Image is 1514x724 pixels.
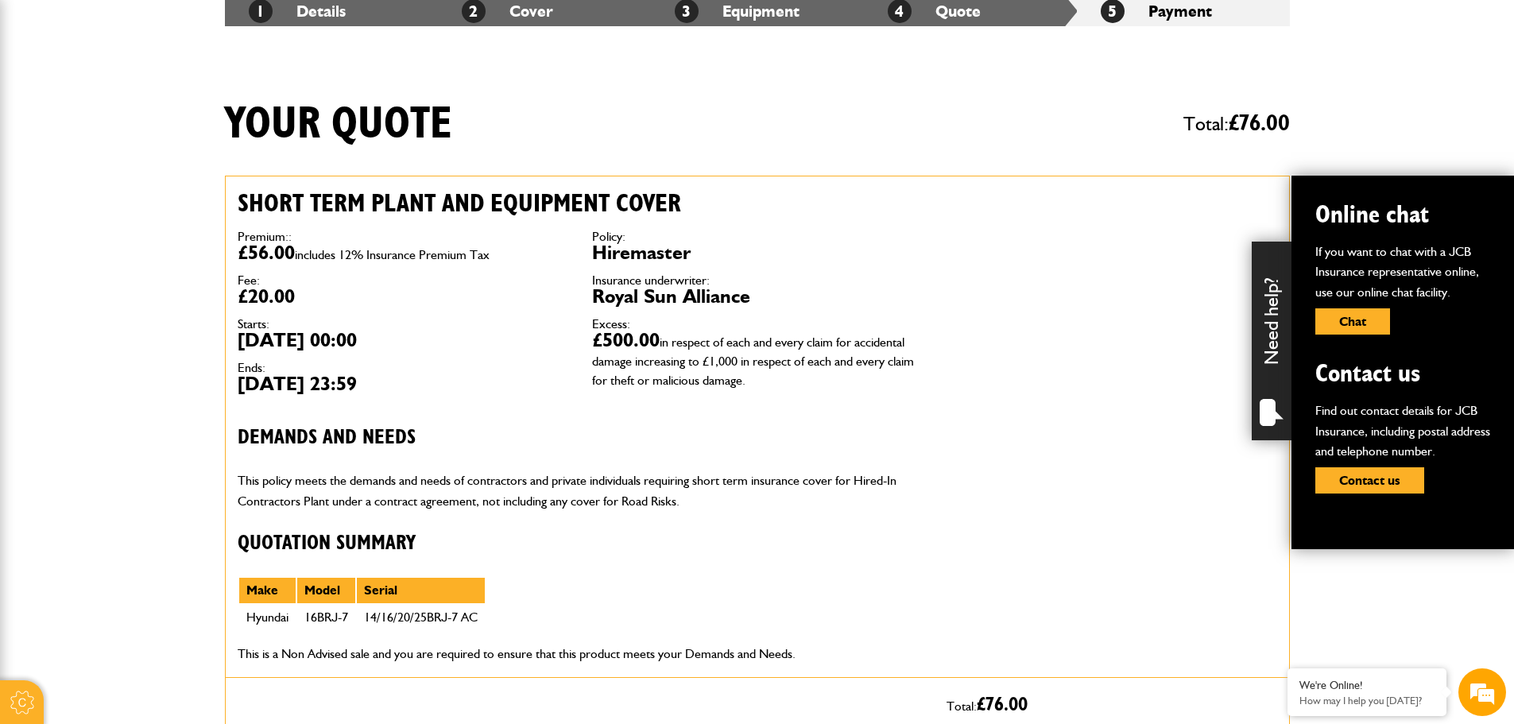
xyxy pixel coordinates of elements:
th: Make [238,577,296,604]
em: Start Chat [216,490,288,511]
dt: Excess: [592,318,923,331]
td: Hyundai [238,604,296,631]
a: 3Equipment [675,2,800,21]
span: in respect of each and every claim for accidental damage increasing to £1,000 in respect of each ... [592,335,914,388]
input: Enter your phone number [21,241,290,276]
dt: Fee: [238,274,568,287]
p: How may I help you today? [1299,695,1435,707]
p: Total: [947,690,1277,720]
div: Chat with us now [83,89,267,110]
span: 76.00 [1239,112,1290,135]
dd: £20.00 [238,287,568,306]
dd: [DATE] 23:59 [238,374,568,393]
dd: Hiremaster [592,243,923,262]
dd: Royal Sun Alliance [592,287,923,306]
td: 14/16/20/25BRJ-7 AC [356,604,486,631]
th: Serial [356,577,486,604]
h2: Contact us [1315,358,1490,389]
textarea: Type your message and hit 'Enter' [21,288,290,476]
dt: Starts: [238,318,568,331]
span: Total: [1183,106,1290,142]
dd: £56.00 [238,243,568,262]
div: Need help? [1252,242,1291,440]
div: Minimize live chat window [261,8,299,46]
input: Enter your email address [21,194,290,229]
dt: Premium:: [238,230,568,243]
h2: Short term plant and equipment cover [238,188,923,219]
a: 1Details [249,2,346,21]
a: 2Cover [462,2,553,21]
input: Enter your last name [21,147,290,182]
dd: [DATE] 00:00 [238,331,568,350]
span: £ [1229,112,1290,135]
p: If you want to chat with a JCB Insurance representative online, use our online chat facility. [1315,242,1490,303]
button: Chat [1315,308,1390,335]
h1: Your quote [225,98,452,151]
dd: £500.00 [592,331,923,388]
dt: Policy: [592,230,923,243]
h3: Demands and needs [238,426,923,451]
dt: Insurance underwriter: [592,274,923,287]
p: Find out contact details for JCB Insurance, including postal address and telephone number. [1315,401,1490,462]
p: This policy meets the demands and needs of contractors and private individuals requiring short te... [238,470,923,511]
p: This is a Non Advised sale and you are required to ensure that this product meets your Demands an... [238,644,923,664]
span: 76.00 [985,695,1028,714]
button: Contact us [1315,467,1424,494]
span: includes 12% Insurance Premium Tax [295,247,490,262]
div: We're Online! [1299,679,1435,692]
img: d_20077148190_company_1631870298795_20077148190 [27,88,67,110]
dt: Ends: [238,362,568,374]
td: 16BRJ-7 [296,604,356,631]
h2: Online chat [1315,199,1490,230]
h3: Quotation Summary [238,532,923,556]
span: £ [977,695,1028,714]
th: Model [296,577,356,604]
